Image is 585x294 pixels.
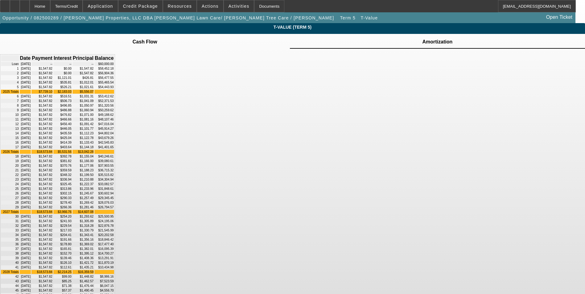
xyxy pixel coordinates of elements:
td: $36,715.32 [94,168,114,172]
td: $1,547.82 [31,159,53,163]
td: $1,199.50 [72,173,94,177]
td: $1,395.12 [72,251,94,255]
td: $278.40 [53,201,72,205]
td: 29 [1,205,19,209]
td: [DATE] [20,159,31,163]
td: $1,547.82 [31,187,53,191]
td: 2 [1,71,19,75]
td: $1,547.82 [31,108,53,112]
td: $2,183.03 [53,90,72,94]
td: $1,112.23 [72,131,94,135]
td: $1,166.00 [72,159,94,163]
td: $1,547.82 [31,201,53,205]
td: $51,320.56 [94,104,114,108]
td: $496.85 [53,104,72,108]
td: [DATE] [20,205,31,209]
td: [DATE] [20,191,31,195]
td: $1,144.18 [72,145,94,149]
td: $1,305.89 [72,219,94,223]
td: [DATE] [20,136,31,140]
td: Amortization [422,39,453,45]
td: $1,547.82 [31,85,53,89]
td: $313.86 [53,187,72,191]
td: $1,547.82 [31,122,53,126]
td: [DATE] [20,99,31,103]
td: 12 [1,122,19,126]
td: 28 [1,201,19,205]
td: $1,547.82 [31,242,53,246]
td: $1,155.04 [72,154,94,158]
td: [DATE] [20,261,31,265]
span: Credit Package [123,4,158,9]
td: $1,547.82 [31,136,53,140]
td: $45,914.27 [94,127,114,131]
td: $37,903.55 [94,164,114,168]
td: $1,210.88 [72,178,94,182]
td: [DATE] [20,178,31,182]
td: 36 [1,242,19,246]
td: 2025 Totals [1,90,19,94]
td: $1,369.02 [72,242,94,246]
td: $526.21 [53,85,72,89]
td: 21 [1,168,19,172]
td: Cash Flow [132,39,158,45]
td: $1,547.82 [72,71,94,75]
td: $506.73 [53,99,72,103]
td: $1,547.82 [31,219,53,223]
td: $1,269.42 [72,201,94,205]
td: $178.80 [53,242,72,246]
td: $1,330.79 [72,228,94,232]
td: $26,794.57 [94,205,114,209]
td: $24,195.06 [94,219,114,223]
td: [DATE] [20,71,31,75]
td: 27 [1,196,19,200]
td: $18,573.84 [31,270,53,274]
td: $50,259.62 [94,108,114,112]
td: [DATE] [20,122,31,126]
td: $1,382.01 [72,247,94,251]
td: $1,133.43 [72,141,94,145]
td: 31 [1,219,19,223]
td: $241.93 [53,219,72,223]
td: 19 [1,159,19,163]
span: Opportunity / 082500289 / [PERSON_NAME] Properties, LLC DBA [PERSON_NAME] Lawn Care/ [PERSON_NAME... [2,15,334,20]
td: $1,071.00 [72,113,94,117]
td: [DATE] [20,219,31,223]
td: $47,016.04 [94,122,114,126]
button: Activities [224,0,254,12]
span: Actions [202,4,219,9]
td: Loan [1,62,19,66]
td: [DATE] [20,154,31,158]
td: $11,870.19 [94,261,114,265]
td: 38 [1,251,19,255]
td: $1,547.82 [31,76,53,80]
td: $1,356.16 [72,238,94,242]
td: $1,547.82 [31,178,53,182]
td: $10,434.98 [94,265,114,269]
td: $43,679.26 [94,136,114,140]
td: $1,318.28 [72,224,94,228]
td: [DATE] [20,187,31,191]
td: $1,222.37 [72,182,94,186]
td: $52,371.53 [94,99,114,103]
td: $1,547.82 [31,265,53,269]
td: $18,846.42 [94,238,114,242]
td: $381.82 [53,159,72,163]
span: Resources [168,4,192,9]
td: $1,091.42 [72,122,94,126]
td: $456.40 [53,122,72,126]
button: Resources [163,0,196,12]
td: $1,547.82 [31,238,53,242]
td: $1,547.82 [31,251,53,255]
td: $1,547.82 [31,113,53,117]
td: 42 [1,275,19,279]
td: 32 [1,224,19,228]
td: $1,547.82 [31,247,53,251]
td: $165.81 [53,247,72,251]
td: $426.81 [72,76,94,80]
td: [DATE] [20,94,31,98]
td: [DATE] [20,251,31,255]
td: $5,531.56 [53,150,72,154]
td: $20,202.58 [94,233,114,237]
td: $21,545.99 [94,228,114,232]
